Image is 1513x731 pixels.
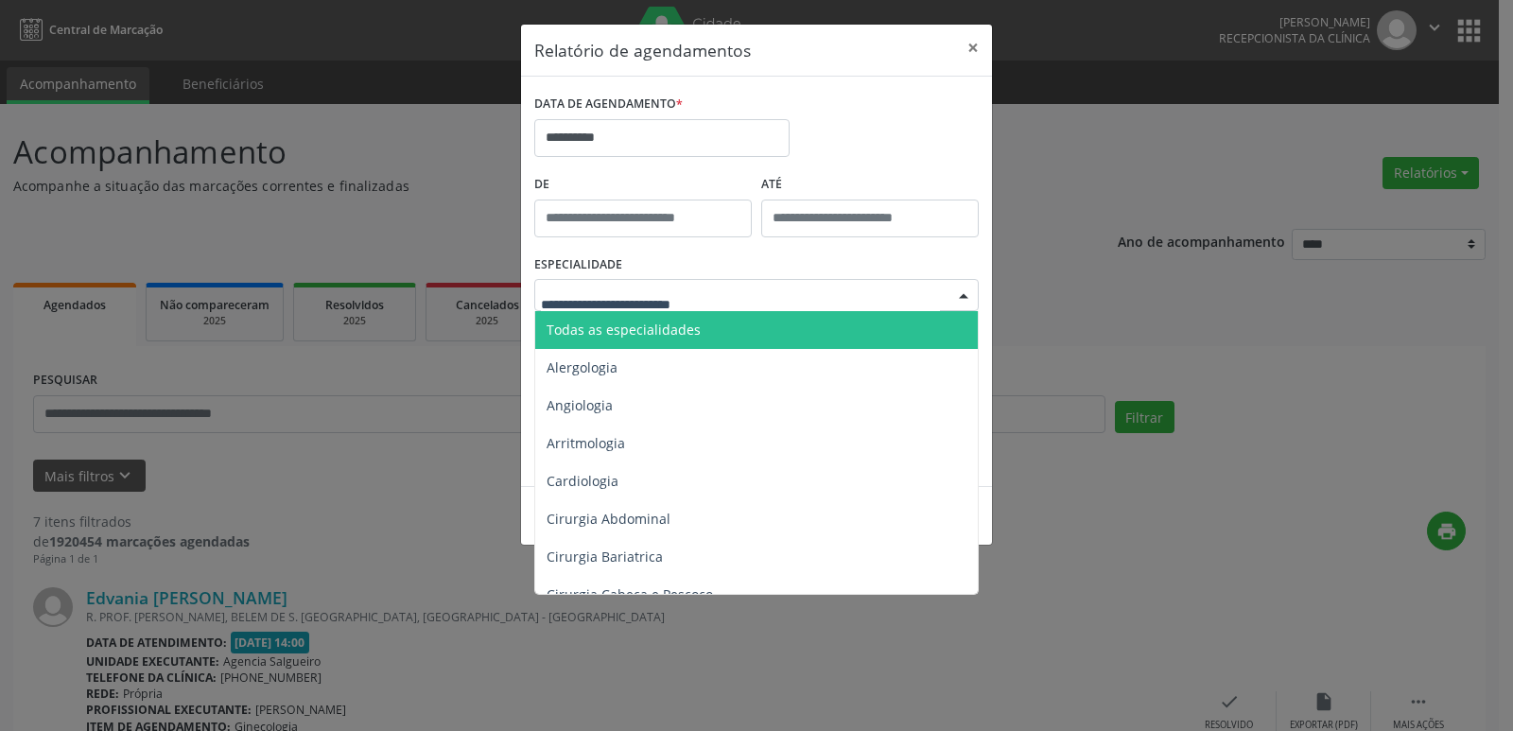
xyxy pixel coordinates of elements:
label: De [534,170,752,200]
span: Todas as especialidades [547,321,701,339]
label: ATÉ [761,170,979,200]
span: Angiologia [547,396,613,414]
span: Arritmologia [547,434,625,452]
span: Alergologia [547,358,617,376]
button: Close [954,25,992,71]
span: Cardiologia [547,472,618,490]
span: Cirurgia Abdominal [547,510,670,528]
span: Cirurgia Cabeça e Pescoço [547,585,713,603]
h5: Relatório de agendamentos [534,38,751,62]
label: DATA DE AGENDAMENTO [534,90,683,119]
label: ESPECIALIDADE [534,251,622,280]
span: Cirurgia Bariatrica [547,548,663,566]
